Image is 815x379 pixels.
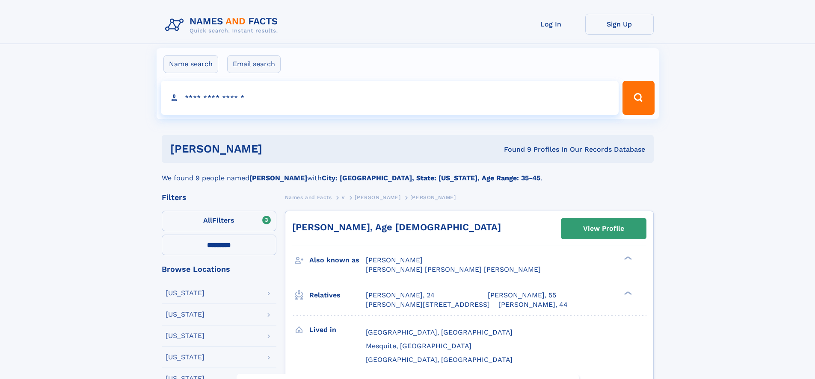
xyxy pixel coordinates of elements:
[366,265,541,273] span: [PERSON_NAME] [PERSON_NAME] [PERSON_NAME]
[366,355,513,364] span: [GEOGRAPHIC_DATA], [GEOGRAPHIC_DATA]
[163,55,218,73] label: Name search
[583,219,624,238] div: View Profile
[292,222,501,232] a: [PERSON_NAME], Age [DEMOGRAPHIC_DATA]
[249,174,307,182] b: [PERSON_NAME]
[170,144,383,154] h1: [PERSON_NAME]
[162,163,654,183] div: We found 9 people named with .
[322,174,540,182] b: City: [GEOGRAPHIC_DATA], State: [US_STATE], Age Range: 35-45
[585,14,654,35] a: Sign Up
[309,253,366,267] h3: Also known as
[166,290,204,297] div: [US_STATE]
[517,14,585,35] a: Log In
[366,328,513,336] span: [GEOGRAPHIC_DATA], [GEOGRAPHIC_DATA]
[488,291,556,300] a: [PERSON_NAME], 55
[383,145,645,154] div: Found 9 Profiles In Our Records Database
[341,192,345,203] a: V
[366,256,423,264] span: [PERSON_NAME]
[355,194,400,200] span: [PERSON_NAME]
[166,332,204,339] div: [US_STATE]
[162,211,276,231] label: Filters
[166,354,204,361] div: [US_STATE]
[561,218,646,239] a: View Profile
[341,194,345,200] span: V
[285,192,332,203] a: Names and Facts
[366,342,471,350] span: Mesquite, [GEOGRAPHIC_DATA]
[309,288,366,303] h3: Relatives
[162,265,276,273] div: Browse Locations
[162,14,285,37] img: Logo Names and Facts
[366,291,435,300] a: [PERSON_NAME], 24
[366,300,490,309] a: [PERSON_NAME][STREET_ADDRESS]
[410,194,456,200] span: [PERSON_NAME]
[161,81,619,115] input: search input
[203,216,212,224] span: All
[622,290,632,296] div: ❯
[162,194,276,201] div: Filters
[166,311,204,318] div: [US_STATE]
[227,55,281,73] label: Email search
[355,192,400,203] a: [PERSON_NAME]
[309,323,366,337] h3: Lived in
[498,300,568,309] a: [PERSON_NAME], 44
[622,256,632,261] div: ❯
[622,81,654,115] button: Search Button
